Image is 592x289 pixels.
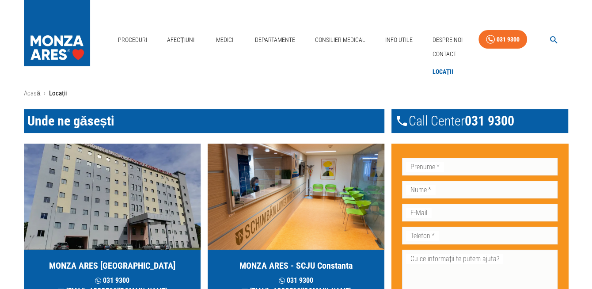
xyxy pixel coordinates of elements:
[27,113,114,129] span: Unde ne găsești
[241,275,351,286] p: 031 9300
[429,45,459,63] div: Contact
[430,47,458,61] a: Contact
[239,259,353,272] h5: MONZA ARES - SCJU Constanta
[429,31,466,49] a: Despre Noi
[49,88,66,99] p: Locații
[49,259,175,272] h5: MONZA ARES [GEOGRAPHIC_DATA]
[430,65,455,79] a: Locații
[114,31,151,49] a: Proceduri
[251,31,299,49] a: Departamente
[24,89,40,97] a: Acasă
[478,30,527,49] a: 031 9300
[429,45,459,81] nav: secondary mailbox folders
[24,144,201,250] img: MONZA ARES Bucuresti
[497,34,520,45] div: 031 9300
[429,63,459,81] div: Locații
[210,31,239,49] a: Medici
[24,88,568,99] nav: breadcrumb
[163,31,198,49] a: Afecțiuni
[382,31,416,49] a: Info Utile
[311,31,369,49] a: Consilier Medical
[44,88,46,99] li: ›
[465,113,514,129] span: 031 9300
[391,109,568,133] div: Call Center
[57,275,167,286] p: 031 9300
[208,144,384,250] img: MONZA ARES Constanta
